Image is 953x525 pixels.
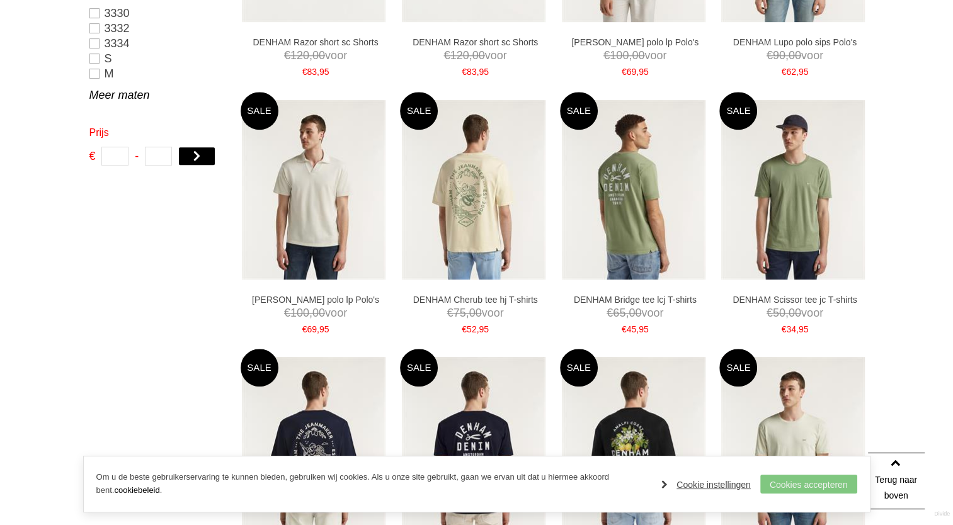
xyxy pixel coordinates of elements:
a: DENHAM Bridge tee lcj T-shirts [566,294,704,305]
a: 3330 [89,6,225,21]
span: 00 [632,49,644,62]
span: , [625,307,629,319]
img: DENHAM Tony polo lp Polo's [242,100,385,279]
a: DENHAM Razor short sc Shorts [246,37,385,48]
span: voor [406,48,545,64]
span: 00 [469,307,482,319]
span: € [447,307,454,319]
span: , [317,324,319,334]
span: € [89,147,95,166]
span: € [782,67,787,77]
span: voor [566,305,704,321]
a: Divide [934,506,950,522]
span: voor [246,305,385,321]
a: Terug naar boven [868,453,925,509]
span: € [284,49,290,62]
span: voor [726,305,864,321]
a: DENHAM Lupo polo sips Polo's [726,37,864,48]
a: 3332 [89,21,225,36]
span: 65 [613,307,625,319]
a: DENHAM Cherub tee hj T-shirts [406,294,545,305]
span: , [785,307,789,319]
a: [PERSON_NAME] polo lp Polo's [246,294,385,305]
span: € [622,67,627,77]
span: € [603,49,610,62]
span: 69 [627,67,637,77]
span: 95 [319,67,329,77]
span: 34 [786,324,796,334]
img: DENHAM Cherub tee hj T-shirts [402,100,545,279]
span: voor [406,305,545,321]
span: 62 [786,67,796,77]
span: € [302,67,307,77]
a: [PERSON_NAME] polo lp Polo's [566,37,704,48]
span: , [796,67,799,77]
span: , [469,49,472,62]
span: , [309,307,312,319]
a: DENHAM Razor short sc Shorts [406,37,545,48]
span: , [636,67,639,77]
span: voor [726,48,864,64]
span: 95 [319,324,329,334]
span: € [782,324,787,334]
span: 00 [789,307,801,319]
span: 75 [454,307,466,319]
span: 100 [610,49,629,62]
span: 45 [627,324,637,334]
a: DENHAM Scissor tee jc T-shirts [726,294,864,305]
span: , [477,67,479,77]
span: 95 [479,324,489,334]
a: cookiebeleid [114,485,159,495]
span: € [444,49,450,62]
span: 100 [290,307,309,319]
span: , [629,49,632,62]
span: 95 [479,67,489,77]
span: 90 [773,49,785,62]
span: € [284,307,290,319]
span: 120 [450,49,469,62]
span: , [785,49,789,62]
span: , [309,49,312,62]
span: 95 [639,324,649,334]
span: 95 [639,67,649,77]
span: 00 [312,307,325,319]
span: € [607,307,613,319]
span: 52 [467,324,477,334]
span: 95 [799,324,809,334]
span: 83 [467,67,477,77]
span: 00 [312,49,325,62]
span: 00 [629,307,641,319]
img: DENHAM Bridge tee lcj T-shirts [562,100,705,279]
p: Om u de beste gebruikerservaring te kunnen bieden, gebruiken wij cookies. Als u onze site gebruik... [96,471,649,497]
span: 69 [307,324,317,334]
span: voor [566,48,704,64]
span: € [767,307,773,319]
span: 50 [773,307,785,319]
span: voor [246,48,385,64]
span: € [622,324,627,334]
span: € [462,324,467,334]
span: , [636,324,639,334]
span: 120 [290,49,309,62]
h2: Prijs [89,125,225,140]
span: 83 [307,67,317,77]
a: S [89,51,225,66]
span: € [302,324,307,334]
a: Cookie instellingen [661,475,751,494]
span: , [466,307,469,319]
img: DENHAM Scissor tee jc T-shirts [721,100,865,279]
span: 00 [789,49,801,62]
span: , [317,67,319,77]
span: € [462,67,467,77]
span: 00 [472,49,485,62]
a: Meer maten [89,87,225,103]
a: 3334 [89,36,225,51]
span: , [477,324,479,334]
span: 95 [799,67,809,77]
a: M [89,66,225,81]
span: - [135,147,139,166]
span: , [796,324,799,334]
span: € [767,49,773,62]
a: Cookies accepteren [760,475,857,494]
